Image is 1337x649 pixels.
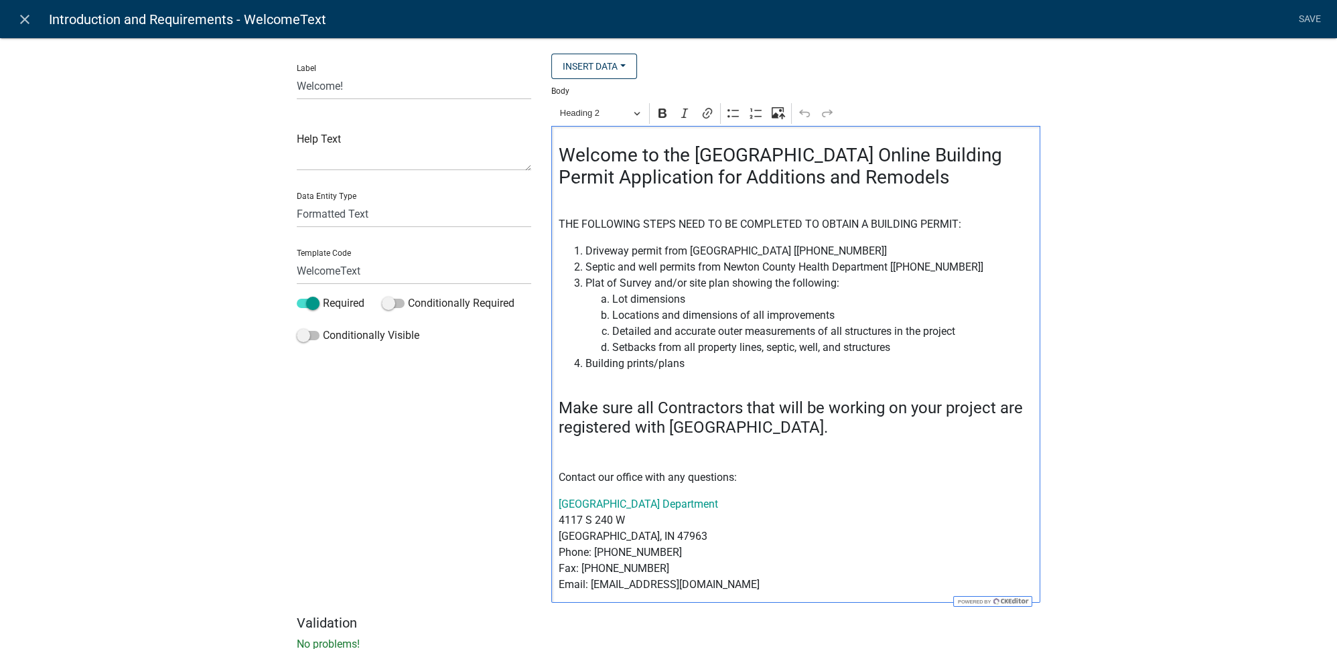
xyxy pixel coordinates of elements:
span: Setbacks from all property lines, septic, well, and structures [612,340,1034,356]
button: Heading 2, Heading [554,103,646,124]
p: Contact our office with any questions: [559,470,1034,486]
div: Editor toolbar [551,100,1040,126]
span: Building prints/plans [585,356,1034,388]
label: Body [551,87,569,95]
h4: Make sure all Contractors that will be working on your project are registered with [GEOGRAPHIC_DA... [559,399,1034,437]
span: Heading 2 [560,105,630,121]
span: Driveway permit from [GEOGRAPHIC_DATA] [[PHONE_NUMBER]] [585,243,1034,259]
span: Detailed and accurate outer measurements of all structures in the project [612,323,1034,340]
span: Introduction and Requirements - WelcomeText [49,6,326,33]
i: close [17,11,33,27]
label: Conditionally Visible [297,328,419,344]
p: THE FOLLOWING STEPS NEED TO BE COMPLETED TO OBTAIN A BUILDING PERMIT: [559,216,1034,232]
span: Lot dimensions [612,291,1034,307]
p: 4117 S 240 W [GEOGRAPHIC_DATA], IN 47963 Phone: [PHONE_NUMBER] Fax: [PHONE_NUMBER] Email: [EMAIL_... [559,496,1034,593]
label: Required [297,295,364,311]
span: Plat of Survey and/or site plan showing the following: [585,275,1034,291]
button: Insert Data [551,54,637,79]
span: Locations and dimensions of all improvements [612,307,1034,323]
div: Editor editing area: main. Press Alt+0 for help. [551,126,1040,603]
span: Powered by [957,599,991,605]
label: Conditionally Required [382,295,514,311]
a: [GEOGRAPHIC_DATA] Department [559,498,718,510]
h5: Validation [297,615,1040,631]
a: Save [1293,7,1326,32]
h3: Welcome to the [GEOGRAPHIC_DATA] Online Building Permit Application for Additions and Remodels [559,144,1034,212]
span: Septic and well permits from Newton County Health Department [[PHONE_NUMBER]] [585,259,1034,275]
